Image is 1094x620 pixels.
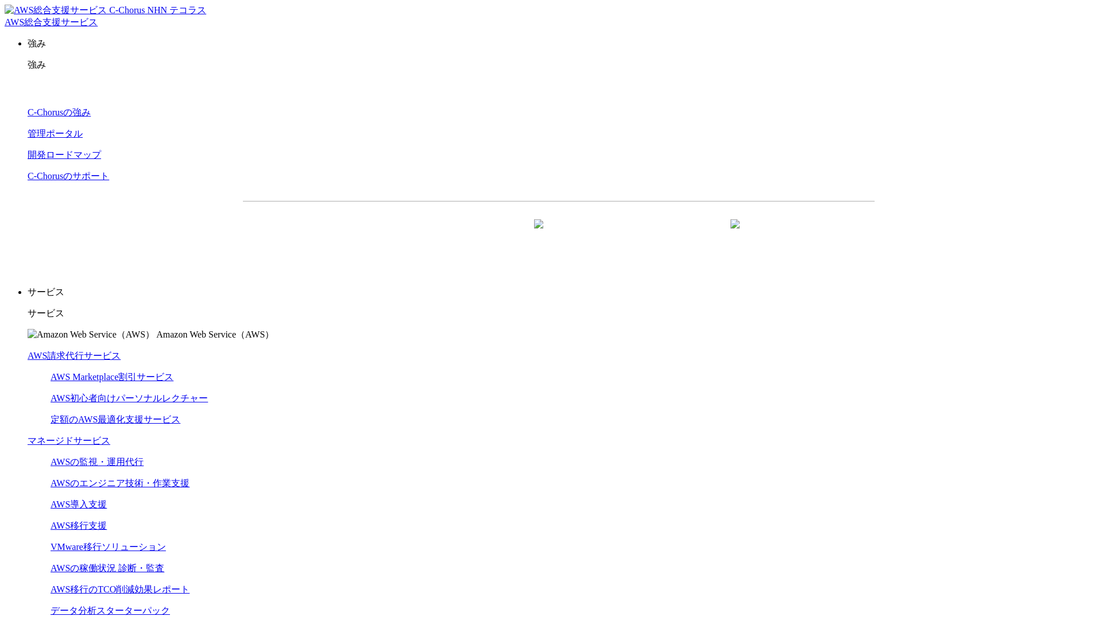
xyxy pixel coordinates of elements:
a: 開発ロードマップ [28,150,101,160]
a: C-Chorusの強み [28,107,91,117]
img: Amazon Web Service（AWS） [28,329,154,341]
a: マネージドサービス [28,436,110,445]
p: サービス [28,308,1089,320]
a: AWSの監視・運用代行 [51,457,144,467]
a: AWS導入支援 [51,499,107,509]
img: 矢印 [534,219,543,249]
a: 資料を請求する [368,220,553,249]
a: VMware移行ソリューション [51,542,166,552]
a: データ分析スターターパック [51,606,170,615]
a: AWS移行のTCO削減効果レポート [51,584,190,594]
a: 定額のAWS最適化支援サービス [51,414,180,424]
a: AWS請求代行サービス [28,351,121,361]
img: AWS総合支援サービス C-Chorus [5,5,145,17]
a: AWSのエンジニア技術・作業支援 [51,478,190,488]
img: 矢印 [730,219,740,249]
a: AWS総合支援サービス C-Chorus NHN テコラスAWS総合支援サービス [5,5,206,27]
a: AWS初心者向けパーソナルレクチャー [51,393,208,403]
a: AWSの稼働状況 診断・監査 [51,563,164,573]
a: AWS Marketplace割引サービス [51,372,173,382]
p: サービス [28,286,1089,299]
a: 管理ポータル [28,129,83,138]
a: まずは相談する [565,220,749,249]
a: AWS移行支援 [51,521,107,530]
span: Amazon Web Service（AWS） [156,330,274,339]
p: 強み [28,59,1089,71]
a: C-Chorusのサポート [28,171,109,181]
p: 強み [28,38,1089,50]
